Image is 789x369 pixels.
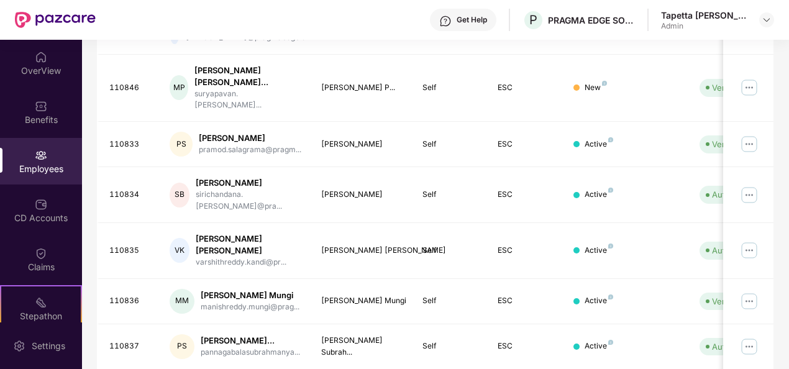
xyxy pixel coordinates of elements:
[201,301,299,313] div: manishreddy.mungi@prag...
[199,132,301,144] div: [PERSON_NAME]
[712,340,762,353] div: Auto Verified
[196,233,301,257] div: [PERSON_NAME] [PERSON_NAME]
[28,340,69,352] div: Settings
[739,240,759,260] img: manageButton
[170,132,193,157] div: PS
[15,12,96,28] img: New Pazcare Logo
[498,139,554,150] div: ESC
[321,189,403,201] div: [PERSON_NAME]
[739,291,759,311] img: manageButton
[498,189,554,201] div: ESC
[585,245,613,257] div: Active
[498,82,554,94] div: ESC
[422,139,478,150] div: Self
[321,139,403,150] div: [PERSON_NAME]
[196,177,301,189] div: [PERSON_NAME]
[35,247,47,260] img: svg+xml;base64,PHN2ZyBpZD0iQ2xhaW0iIHhtbG5zPSJodHRwOi8vd3d3LnczLm9yZy8yMDAwL3N2ZyIgd2lkdGg9IjIwIi...
[585,189,613,201] div: Active
[739,78,759,98] img: manageButton
[35,100,47,112] img: svg+xml;base64,PHN2ZyBpZD0iQmVuZWZpdHMiIHhtbG5zPSJodHRwOi8vd3d3LnczLm9yZy8yMDAwL3N2ZyIgd2lkdGg9Ij...
[712,81,742,94] div: Verified
[109,295,150,307] div: 110836
[608,137,613,142] img: svg+xml;base64,PHN2ZyB4bWxucz0iaHR0cDovL3d3dy53My5vcmcvMjAwMC9zdmciIHdpZHRoPSI4IiBoZWlnaHQ9IjgiIH...
[422,340,478,352] div: Self
[201,347,300,358] div: pannagabalasubrahmanya...
[201,289,299,301] div: [PERSON_NAME] Mungi
[585,295,613,307] div: Active
[608,244,613,248] img: svg+xml;base64,PHN2ZyB4bWxucz0iaHR0cDovL3d3dy53My5vcmcvMjAwMC9zdmciIHdpZHRoPSI4IiBoZWlnaHQ9IjgiIH...
[762,15,772,25] img: svg+xml;base64,PHN2ZyBpZD0iRHJvcGRvd24tMzJ4MzIiIHhtbG5zPSJodHRwOi8vd3d3LnczLm9yZy8yMDAwL3N2ZyIgd2...
[498,340,554,352] div: ESC
[498,295,554,307] div: ESC
[170,238,189,263] div: VK
[457,15,487,25] div: Get Help
[422,82,478,94] div: Self
[585,340,613,352] div: Active
[321,82,403,94] div: [PERSON_NAME] P...
[35,296,47,309] img: svg+xml;base64,PHN2ZyB4bWxucz0iaHR0cDovL3d3dy53My5vcmcvMjAwMC9zdmciIHdpZHRoPSIyMSIgaGVpZ2h0PSIyMC...
[194,88,301,112] div: suryapavan.[PERSON_NAME]...
[321,295,403,307] div: [PERSON_NAME] Mungi
[321,335,403,358] div: [PERSON_NAME] Subrah...
[109,139,150,150] div: 110833
[739,337,759,357] img: manageButton
[109,340,150,352] div: 110837
[196,189,301,212] div: sirichandana.[PERSON_NAME]@pra...
[196,257,301,268] div: varshithreddy.kandi@pr...
[608,340,613,345] img: svg+xml;base64,PHN2ZyB4bWxucz0iaHR0cDovL3d3dy53My5vcmcvMjAwMC9zdmciIHdpZHRoPSI4IiBoZWlnaHQ9IjgiIH...
[170,289,194,314] div: MM
[109,245,150,257] div: 110835
[661,9,748,21] div: Tapetta [PERSON_NAME] [PERSON_NAME]
[529,12,537,27] span: P
[35,149,47,162] img: svg+xml;base64,PHN2ZyBpZD0iRW1wbG95ZWVzIiB4bWxucz0iaHR0cDovL3d3dy53My5vcmcvMjAwMC9zdmciIHdpZHRoPS...
[201,335,300,347] div: [PERSON_NAME]...
[661,21,748,31] div: Admin
[422,295,478,307] div: Self
[35,51,47,63] img: svg+xml;base64,PHN2ZyBpZD0iSG9tZSIgeG1sbnM9Imh0dHA6Ly93d3cudzMub3JnLzIwMDAvc3ZnIiB3aWR0aD0iMjAiIG...
[109,189,150,201] div: 110834
[712,188,762,201] div: Auto Verified
[602,81,607,86] img: svg+xml;base64,PHN2ZyB4bWxucz0iaHR0cDovL3d3dy53My5vcmcvMjAwMC9zdmciIHdpZHRoPSI4IiBoZWlnaHQ9IjgiIH...
[35,198,47,211] img: svg+xml;base64,PHN2ZyBpZD0iQ0RfQWNjb3VudHMiIGRhdGEtbmFtZT0iQ0QgQWNjb3VudHMiIHhtbG5zPSJodHRwOi8vd3...
[422,189,478,201] div: Self
[170,183,189,207] div: SB
[608,294,613,299] img: svg+xml;base64,PHN2ZyB4bWxucz0iaHR0cDovL3d3dy53My5vcmcvMjAwMC9zdmciIHdpZHRoPSI4IiBoZWlnaHQ9IjgiIH...
[194,65,301,88] div: [PERSON_NAME] [PERSON_NAME]...
[712,244,762,257] div: Auto Verified
[170,75,188,100] div: MP
[712,295,742,307] div: Verified
[170,334,194,359] div: PS
[739,185,759,205] img: manageButton
[548,14,635,26] div: PRAGMA EDGE SOFTWARE SERVICES PRIVATE LIMITED
[13,340,25,352] img: svg+xml;base64,PHN2ZyBpZD0iU2V0dGluZy0yMHgyMCIgeG1sbnM9Imh0dHA6Ly93d3cudzMub3JnLzIwMDAvc3ZnIiB3aW...
[422,245,478,257] div: Self
[585,82,607,94] div: New
[109,82,150,94] div: 110846
[1,310,81,322] div: Stepathon
[739,134,759,154] img: manageButton
[498,245,554,257] div: ESC
[199,144,301,156] div: pramod.salagrama@pragm...
[321,245,403,257] div: [PERSON_NAME] [PERSON_NAME]
[585,139,613,150] div: Active
[608,188,613,193] img: svg+xml;base64,PHN2ZyB4bWxucz0iaHR0cDovL3d3dy53My5vcmcvMjAwMC9zdmciIHdpZHRoPSI4IiBoZWlnaHQ9IjgiIH...
[439,15,452,27] img: svg+xml;base64,PHN2ZyBpZD0iSGVscC0zMngzMiIgeG1sbnM9Imh0dHA6Ly93d3cudzMub3JnLzIwMDAvc3ZnIiB3aWR0aD...
[712,138,742,150] div: Verified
